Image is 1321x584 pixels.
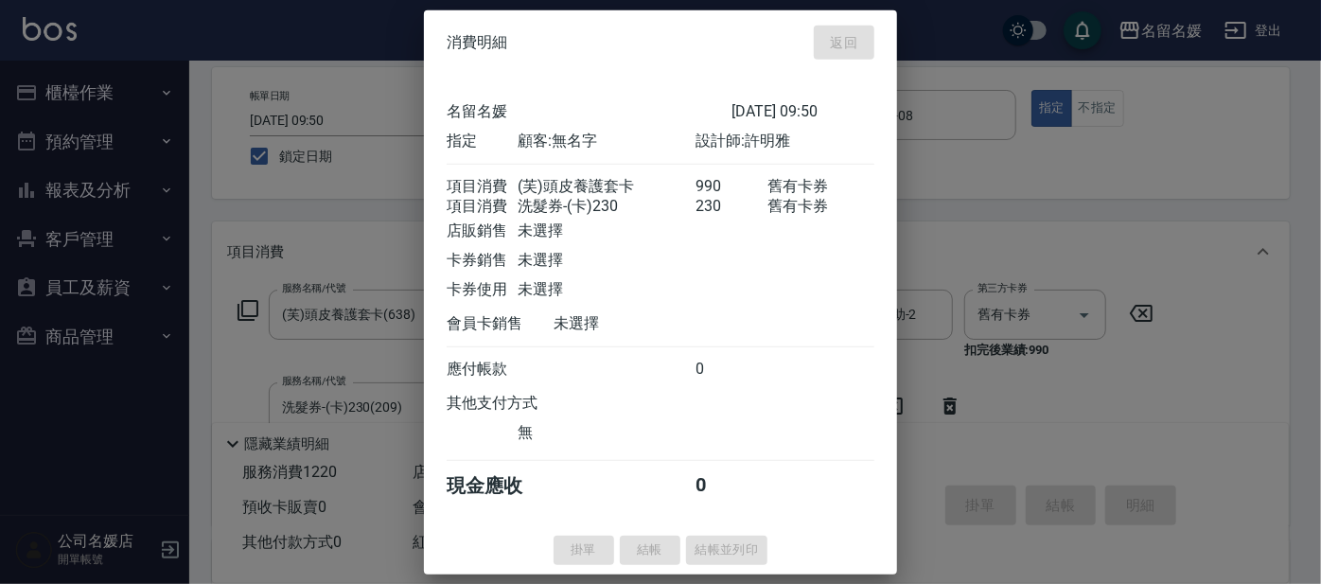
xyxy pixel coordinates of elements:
[447,132,518,151] div: 指定
[518,423,696,443] div: 無
[518,251,696,271] div: 未選擇
[447,221,518,241] div: 店販銷售
[518,197,696,217] div: 洗髮券-(卡)230
[696,132,874,151] div: 設計師: 許明雅
[447,177,518,197] div: 項目消費
[696,197,767,217] div: 230
[447,280,518,300] div: 卡券使用
[447,394,590,414] div: 其他支付方式
[518,280,696,300] div: 未選擇
[554,314,731,334] div: 未選擇
[767,197,874,217] div: 舊有卡券
[447,473,554,499] div: 現金應收
[767,177,874,197] div: 舊有卡券
[518,221,696,241] div: 未選擇
[447,251,518,271] div: 卡券銷售
[447,102,731,122] div: 名留名媛
[696,360,767,380] div: 0
[447,360,518,380] div: 應付帳款
[696,177,767,197] div: 990
[518,177,696,197] div: (芙)頭皮養護套卡
[447,197,518,217] div: 項目消費
[696,473,767,499] div: 0
[731,102,874,122] div: [DATE] 09:50
[518,132,696,151] div: 顧客: 無名字
[447,33,507,52] span: 消費明細
[447,314,554,334] div: 會員卡銷售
